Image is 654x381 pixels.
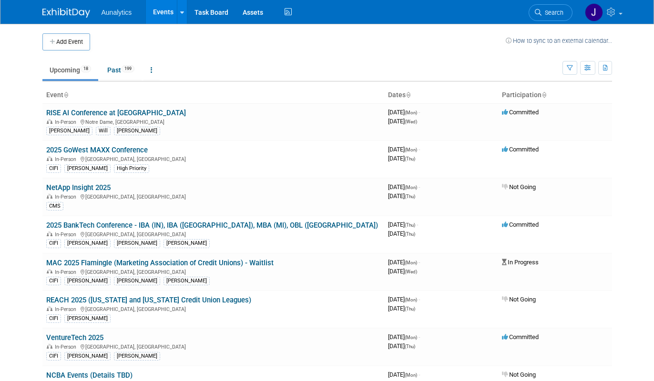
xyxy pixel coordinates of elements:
[46,296,251,304] a: REACH 2025 ([US_STATE] and [US_STATE] Credit Union Leagues)
[502,221,539,228] span: Committed
[46,146,148,154] a: 2025 GoWest MAXX Conference
[405,344,415,349] span: (Thu)
[388,146,420,153] span: [DATE]
[114,239,160,248] div: [PERSON_NAME]
[419,296,420,303] span: -
[64,277,111,285] div: [PERSON_NAME]
[55,269,79,275] span: In-Person
[42,8,90,18] img: ExhibitDay
[405,372,417,378] span: (Mon)
[46,183,111,192] a: NetApp Insight 2025
[502,146,539,153] span: Committed
[502,371,536,378] span: Not Going
[388,230,415,237] span: [DATE]
[96,127,111,135] div: Will
[405,269,417,274] span: (Wed)
[55,119,79,125] span: In-Person
[405,335,417,340] span: (Mon)
[114,352,160,361] div: [PERSON_NAME]
[405,110,417,115] span: (Mon)
[529,4,572,21] a: Search
[405,156,415,161] span: (Thu)
[502,296,536,303] span: Not Going
[163,239,210,248] div: [PERSON_NAME]
[64,239,111,248] div: [PERSON_NAME]
[419,333,420,341] span: -
[46,155,380,162] div: [GEOGRAPHIC_DATA], [GEOGRAPHIC_DATA]
[388,333,420,341] span: [DATE]
[502,259,539,266] span: In Progress
[46,277,61,285] div: CIFI
[388,305,415,312] span: [DATE]
[114,164,149,173] div: High Priority
[405,231,415,237] span: (Thu)
[388,183,420,190] span: [DATE]
[542,91,546,99] a: Sort by Participation Type
[405,185,417,190] span: (Mon)
[405,222,415,228] span: (Thu)
[46,109,186,117] a: RISE AI Conference at [GEOGRAPHIC_DATA]
[55,231,79,238] span: In-Person
[405,119,417,124] span: (Wed)
[64,352,111,361] div: [PERSON_NAME]
[47,156,52,161] img: In-Person Event
[498,87,612,103] th: Participation
[42,61,98,79] a: Upcoming18
[42,87,384,103] th: Event
[46,342,380,350] div: [GEOGRAPHIC_DATA], [GEOGRAPHIC_DATA]
[46,202,63,211] div: CMS
[122,65,134,72] span: 199
[46,221,378,230] a: 2025 BankTech Conference - IBA (IN), IBA ([GEOGRAPHIC_DATA]), MBA (MI), OBL ([GEOGRAPHIC_DATA])
[405,260,417,265] span: (Mon)
[405,194,415,199] span: (Thu)
[502,109,539,116] span: Committed
[47,194,52,199] img: In-Person Event
[506,37,612,44] a: How to sync to an external calendar...
[46,371,133,380] a: NCBA Events (Details TBD)
[388,155,415,162] span: [DATE]
[47,269,52,274] img: In-Person Event
[47,119,52,124] img: In-Person Event
[419,259,420,266] span: -
[388,342,415,350] span: [DATE]
[419,146,420,153] span: -
[114,127,160,135] div: [PERSON_NAME]
[388,371,420,378] span: [DATE]
[81,65,91,72] span: 18
[55,344,79,350] span: In-Person
[388,296,420,303] span: [DATE]
[55,306,79,312] span: In-Person
[502,333,539,341] span: Committed
[405,306,415,311] span: (Thu)
[388,109,420,116] span: [DATE]
[64,164,111,173] div: [PERSON_NAME]
[542,9,563,16] span: Search
[419,183,420,190] span: -
[388,192,415,200] span: [DATE]
[46,118,380,125] div: Notre Dame, [GEOGRAPHIC_DATA]
[47,306,52,311] img: In-Person Event
[64,314,111,323] div: [PERSON_NAME]
[46,305,380,312] div: [GEOGRAPHIC_DATA], [GEOGRAPHIC_DATA]
[388,268,417,275] span: [DATE]
[46,127,92,135] div: [PERSON_NAME]
[419,109,420,116] span: -
[46,192,380,200] div: [GEOGRAPHIC_DATA], [GEOGRAPHIC_DATA]
[47,231,52,236] img: In-Person Event
[46,314,61,323] div: CIFI
[55,194,79,200] span: In-Person
[388,259,420,266] span: [DATE]
[46,164,61,173] div: CIFI
[388,221,418,228] span: [DATE]
[46,333,103,342] a: VentureTech 2025
[114,277,160,285] div: [PERSON_NAME]
[46,268,380,275] div: [GEOGRAPHIC_DATA], [GEOGRAPHIC_DATA]
[405,147,417,152] span: (Mon)
[42,33,90,50] button: Add Event
[100,61,142,79] a: Past199
[405,297,417,302] span: (Mon)
[47,344,52,349] img: In-Person Event
[406,91,410,99] a: Sort by Start Date
[63,91,68,99] a: Sort by Event Name
[388,118,417,125] span: [DATE]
